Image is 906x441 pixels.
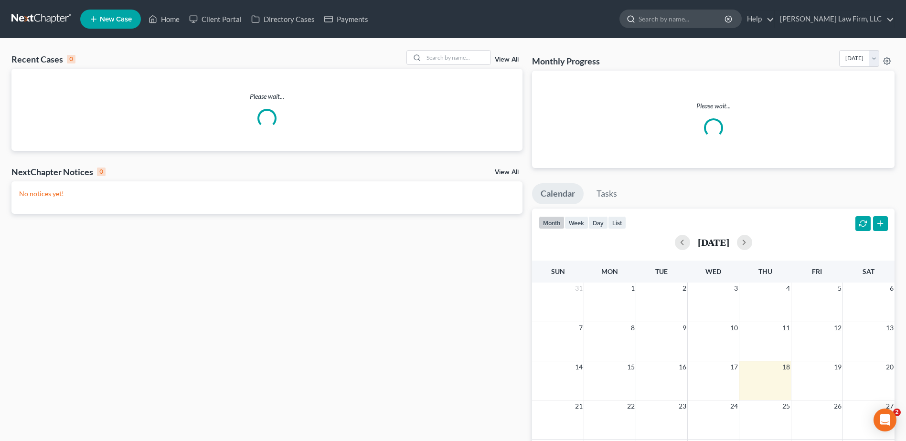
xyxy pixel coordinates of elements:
[19,189,515,199] p: No notices yet!
[588,183,626,204] a: Tasks
[812,267,822,275] span: Fri
[578,322,584,334] span: 7
[608,216,626,229] button: list
[837,283,842,294] span: 5
[729,400,739,412] span: 24
[781,322,791,334] span: 11
[11,166,106,178] div: NextChapter Notices
[698,237,729,247] h2: [DATE]
[626,361,636,373] span: 15
[574,400,584,412] span: 21
[630,322,636,334] span: 8
[733,283,739,294] span: 3
[705,267,721,275] span: Wed
[833,322,842,334] span: 12
[246,10,320,28] a: Directory Cases
[97,168,106,176] div: 0
[678,400,687,412] span: 23
[682,283,687,294] span: 2
[574,361,584,373] span: 14
[682,322,687,334] span: 9
[495,56,519,63] a: View All
[729,322,739,334] span: 10
[540,101,887,111] p: Please wait...
[885,322,895,334] span: 13
[639,10,726,28] input: Search by name...
[885,361,895,373] span: 20
[630,283,636,294] span: 1
[742,10,774,28] a: Help
[893,409,901,416] span: 2
[11,53,75,65] div: Recent Cases
[574,283,584,294] span: 31
[889,283,895,294] span: 6
[626,400,636,412] span: 22
[539,216,565,229] button: month
[565,216,588,229] button: week
[863,267,874,275] span: Sat
[588,216,608,229] button: day
[100,16,132,23] span: New Case
[781,361,791,373] span: 18
[775,10,894,28] a: [PERSON_NAME] Law Firm, LLC
[551,267,565,275] span: Sun
[885,400,895,412] span: 27
[601,267,618,275] span: Mon
[424,51,490,64] input: Search by name...
[833,361,842,373] span: 19
[67,55,75,63] div: 0
[758,267,772,275] span: Thu
[184,10,246,28] a: Client Portal
[144,10,184,28] a: Home
[874,409,896,431] div: Open Intercom Messenger
[11,92,522,101] p: Please wait...
[833,400,842,412] span: 26
[781,400,791,412] span: 25
[495,169,519,176] a: View All
[655,267,668,275] span: Tue
[532,55,600,67] h3: Monthly Progress
[320,10,373,28] a: Payments
[785,283,791,294] span: 4
[678,361,687,373] span: 16
[532,183,584,204] a: Calendar
[729,361,739,373] span: 17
